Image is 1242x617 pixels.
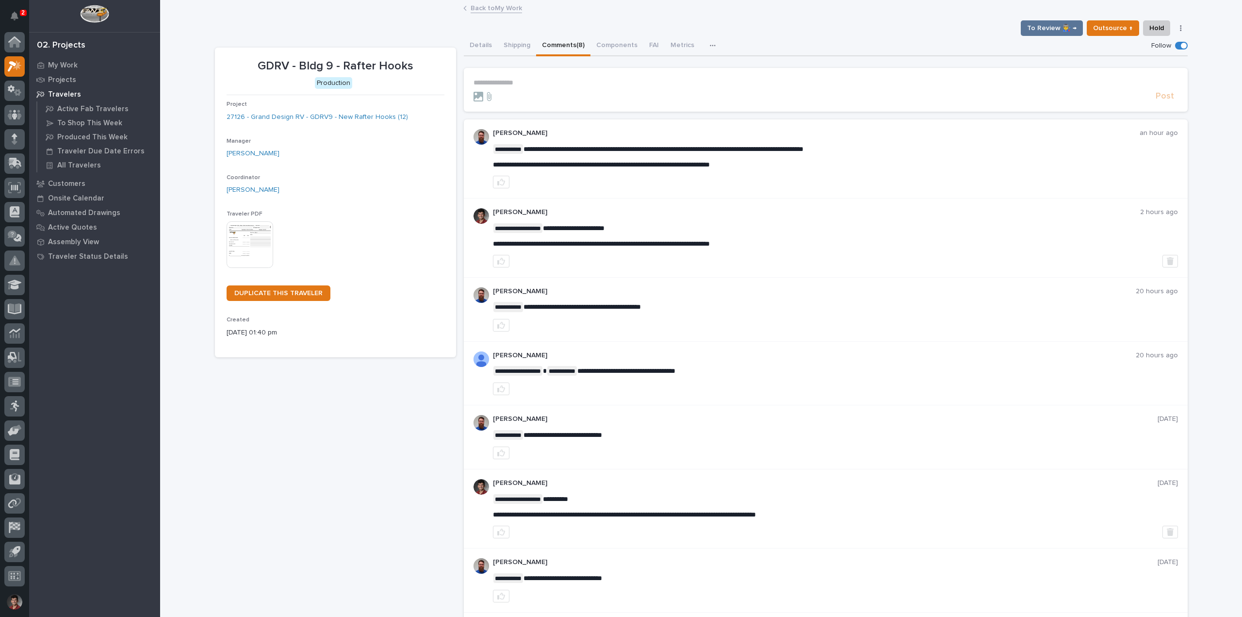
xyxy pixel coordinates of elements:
button: Delete post [1162,526,1178,538]
p: [DATE] [1158,479,1178,487]
p: Produced This Week [57,133,128,142]
button: like this post [493,590,509,602]
p: Customers [48,180,85,188]
button: FAI [643,36,665,56]
button: Notifications [4,6,25,26]
img: Workspace Logo [80,5,109,23]
button: like this post [493,176,509,188]
span: Outsource ↑ [1093,22,1133,34]
a: Traveler Status Details [29,249,160,264]
a: Active Fab Travelers [37,102,160,116]
img: ROij9lOReuV7WqYxWfnW [474,479,489,495]
p: Projects [48,76,76,84]
a: Back toMy Work [471,2,522,13]
p: 20 hours ago [1136,351,1178,360]
p: [DATE] 01:40 pm [227,328,444,338]
span: To Review 👨‍🏭 → [1027,22,1077,34]
p: 2 [21,9,25,16]
a: Projects [29,72,160,87]
p: Onsite Calendar [48,194,104,203]
a: DUPLICATE THIS TRAVELER [227,285,330,301]
span: Project [227,101,247,107]
button: like this post [493,255,509,267]
p: To Shop This Week [57,119,122,128]
a: All Travelers [37,158,160,172]
p: Travelers [48,90,81,99]
a: Automated Drawings [29,205,160,220]
a: Assembly View [29,234,160,249]
img: 6hTokn1ETDGPf9BPokIQ [474,415,489,431]
p: [PERSON_NAME] [493,558,1158,567]
button: users-avatar [4,592,25,612]
button: like this post [493,526,509,538]
p: Traveler Status Details [48,252,128,261]
span: Post [1156,91,1174,102]
p: [DATE] [1158,415,1178,423]
img: ROij9lOReuV7WqYxWfnW [474,208,489,224]
p: 2 hours ago [1140,208,1178,217]
button: Components [590,36,643,56]
button: Details [464,36,498,56]
p: [DATE] [1158,558,1178,567]
button: Post [1152,91,1178,102]
button: Outsource ↑ [1087,20,1139,36]
a: Customers [29,176,160,191]
button: Delete post [1162,255,1178,267]
a: [PERSON_NAME] [227,149,279,159]
p: an hour ago [1140,129,1178,137]
p: [PERSON_NAME] [493,479,1158,487]
button: like this post [493,319,509,332]
button: Shipping [498,36,536,56]
div: 02. Projects [37,40,85,51]
span: DUPLICATE THIS TRAVELER [234,290,323,297]
span: Hold [1149,22,1164,34]
button: Hold [1143,20,1170,36]
a: [PERSON_NAME] [227,185,279,195]
img: AFdZucp4O16xFhxMcTeEuenny-VD_tPRErxPoXZ3MQEHspKARVmUoIIPOgyEMzaJjLGSiOSqDApAeC9KqsZPUsb5AP6OrOqLG... [474,351,489,367]
a: Traveler Due Date Errors [37,144,160,158]
a: Produced This Week [37,130,160,144]
div: Notifications2 [12,12,25,27]
p: [PERSON_NAME] [493,415,1158,423]
a: To Shop This Week [37,116,160,130]
span: Created [227,317,249,323]
a: Travelers [29,87,160,101]
p: [PERSON_NAME] [493,208,1140,217]
p: 20 hours ago [1136,287,1178,296]
p: [PERSON_NAME] [493,129,1140,137]
a: 27126 - Grand Design RV - GDRV9 - New Rafter Hooks (12) [227,112,408,122]
img: 6hTokn1ETDGPf9BPokIQ [474,287,489,303]
img: 6hTokn1ETDGPf9BPokIQ [474,129,489,145]
a: Active Quotes [29,220,160,234]
button: like this post [493,447,509,459]
p: Active Quotes [48,223,97,232]
span: Traveler PDF [227,211,262,217]
button: To Review 👨‍🏭 → [1021,20,1083,36]
a: My Work [29,58,160,72]
p: My Work [48,61,78,70]
button: like this post [493,383,509,395]
p: Active Fab Travelers [57,105,129,114]
button: Metrics [665,36,700,56]
a: Onsite Calendar [29,191,160,205]
span: Manager [227,138,251,144]
div: Production [315,77,352,89]
p: Follow [1151,42,1171,50]
p: GDRV - Bldg 9 - Rafter Hooks [227,59,444,73]
p: All Travelers [57,161,101,170]
p: [PERSON_NAME] [493,287,1136,296]
p: Automated Drawings [48,209,120,217]
p: Traveler Due Date Errors [57,147,145,156]
button: Comments (8) [536,36,590,56]
img: 6hTokn1ETDGPf9BPokIQ [474,558,489,574]
p: [PERSON_NAME] [493,351,1136,360]
p: Assembly View [48,238,99,247]
span: Coordinator [227,175,260,181]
